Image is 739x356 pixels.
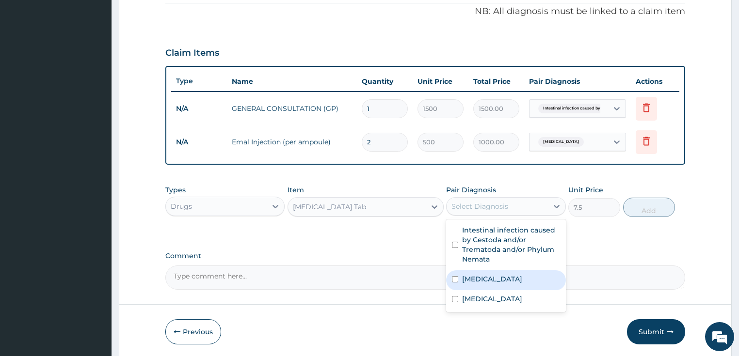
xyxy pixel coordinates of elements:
[171,133,227,151] td: N/A
[159,5,182,28] div: Minimize live chat window
[631,72,679,91] th: Actions
[5,246,185,280] textarea: Type your message and hit 'Enter'
[288,185,304,195] label: Item
[56,113,134,211] span: We're online!
[293,202,366,212] div: [MEDICAL_DATA] Tab
[165,48,219,59] h3: Claim Items
[462,294,522,304] label: [MEDICAL_DATA]
[227,132,357,152] td: Emal Injection (per ampoule)
[165,5,686,18] p: NB: All diagnosis must be linked to a claim item
[50,54,163,67] div: Chat with us now
[227,72,357,91] th: Name
[623,198,675,217] button: Add
[524,72,631,91] th: Pair Diagnosis
[627,319,685,344] button: Submit
[568,185,603,195] label: Unit Price
[165,319,221,344] button: Previous
[462,274,522,284] label: [MEDICAL_DATA]
[538,104,608,113] span: Intestinal infection caused by...
[451,201,508,211] div: Select Diagnosis
[18,48,39,73] img: d_794563401_company_1708531726252_794563401
[171,201,192,211] div: Drugs
[538,137,584,147] span: [MEDICAL_DATA]
[227,99,357,118] td: GENERAL CONSULTATION (GP)
[446,185,496,195] label: Pair Diagnosis
[165,252,686,260] label: Comment
[165,186,186,194] label: Types
[413,72,468,91] th: Unit Price
[462,225,560,264] label: Intestinal infection caused by Cestoda and/or Trematoda and/or Phylum Nemata
[357,72,413,91] th: Quantity
[171,72,227,90] th: Type
[171,100,227,118] td: N/A
[468,72,524,91] th: Total Price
